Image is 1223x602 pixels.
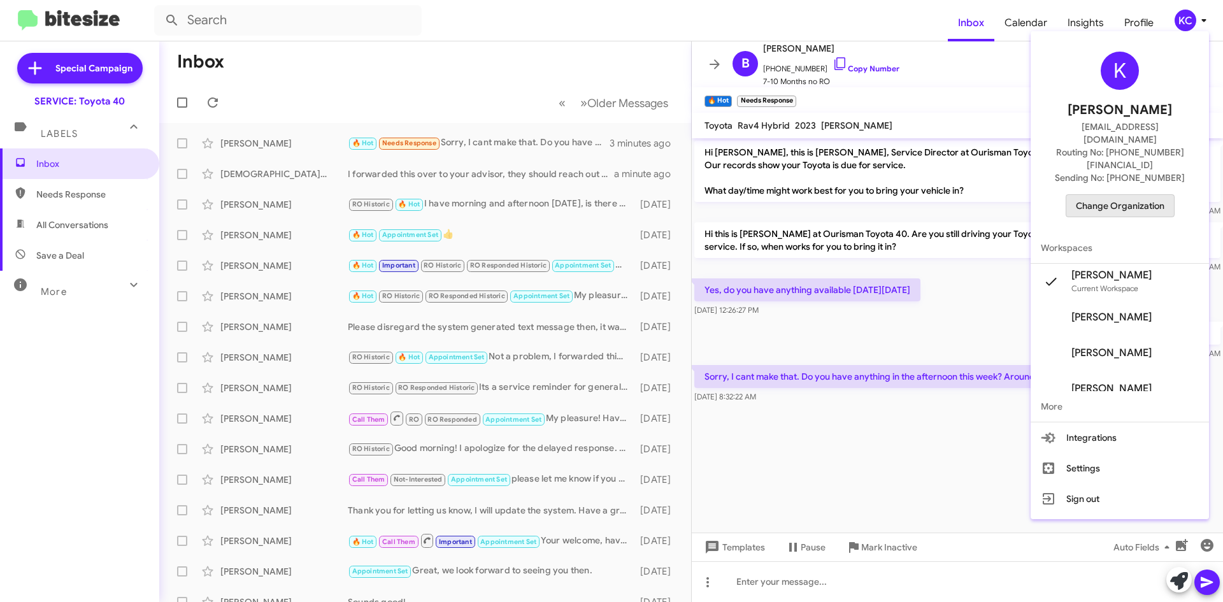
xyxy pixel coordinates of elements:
button: Sign out [1031,484,1209,514]
span: [PERSON_NAME] [1068,100,1172,120]
button: Integrations [1031,422,1209,453]
span: Sending No: [PHONE_NUMBER] [1055,171,1185,184]
span: Workspaces [1031,233,1209,263]
span: [EMAIL_ADDRESS][DOMAIN_NAME] [1046,120,1194,146]
span: [PERSON_NAME] [1071,382,1152,395]
div: K [1101,52,1139,90]
span: [PERSON_NAME] [1071,311,1152,324]
span: [PERSON_NAME] [1071,269,1152,282]
span: More [1031,391,1209,422]
span: Change Organization [1076,195,1164,217]
span: Current Workspace [1071,283,1138,293]
button: Settings [1031,453,1209,484]
span: [PERSON_NAME] [1071,347,1152,359]
button: Change Organization [1066,194,1175,217]
span: Routing No: [PHONE_NUMBER][FINANCIAL_ID] [1046,146,1194,171]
